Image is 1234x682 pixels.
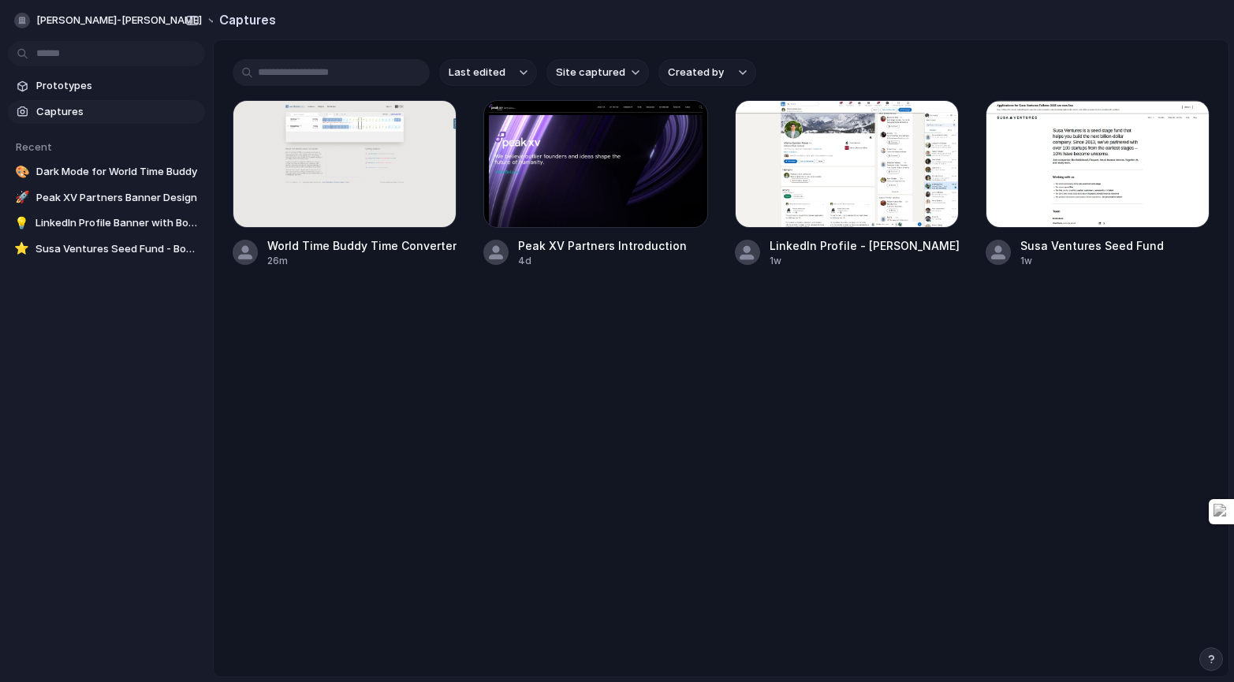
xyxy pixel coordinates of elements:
[267,254,457,268] div: 26m
[1020,237,1164,254] div: Susa Ventures Seed Fund
[8,74,205,98] a: Prototypes
[770,254,959,268] div: 1w
[439,59,537,86] button: Last edited
[8,186,205,210] a: 🚀Peak XV Partners Banner Design
[36,164,199,180] span: Dark Mode for World Time Buddy
[36,190,199,206] span: Peak XV Partners Banner Design
[36,13,202,28] span: [PERSON_NAME]-[PERSON_NAME]
[14,190,30,206] div: 🚀
[35,215,199,231] span: LinkedIn Profile Banner with Book Demo Link
[213,10,276,29] h2: Captures
[14,241,29,257] div: ⭐
[8,211,205,235] a: 💡LinkedIn Profile Banner with Book Demo Link
[8,160,205,184] a: 🎨Dark Mode for World Time Buddy
[267,237,457,254] div: World Time Buddy Time Converter
[36,104,199,120] span: Captures
[1020,254,1164,268] div: 1w
[770,237,959,254] div: LinkedIn Profile - [PERSON_NAME]
[556,65,625,80] span: Site captured
[14,215,29,231] div: 💡
[449,65,505,80] span: Last edited
[658,59,756,86] button: Created by
[14,164,30,180] div: 🎨
[16,140,52,153] span: Recent
[546,59,649,86] button: Site captured
[668,65,724,80] span: Created by
[8,8,226,33] button: [PERSON_NAME]-[PERSON_NAME]
[518,237,687,254] div: Peak XV Partners Introduction
[8,100,205,124] a: Captures
[36,78,199,94] span: Prototypes
[35,241,199,257] span: Susa Ventures Seed Fund - Book Demo Banner
[518,254,687,268] div: 4d
[8,237,205,261] a: ⭐Susa Ventures Seed Fund - Book Demo Banner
